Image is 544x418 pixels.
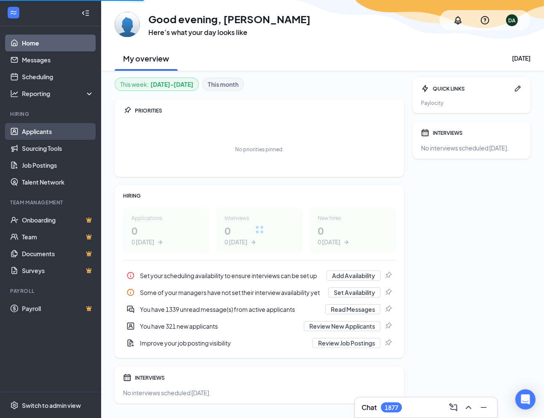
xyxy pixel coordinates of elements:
img: Dee Athwal [115,12,140,37]
a: PayrollCrown [22,300,94,317]
svg: ChevronUp [464,402,474,413]
svg: Notifications [453,15,463,25]
a: Scheduling [22,68,94,85]
h3: Chat [362,403,377,412]
svg: Pin [384,305,392,313]
div: Reporting [22,89,94,98]
svg: Info [126,271,135,280]
div: Improve your job posting visibility [123,335,396,351]
div: You have 321 new applicants [140,322,299,330]
button: Read Messages [325,304,381,314]
a: UserEntityYou have 321 new applicantsReview New ApplicantsPin [123,318,396,335]
svg: Pin [384,339,392,347]
svg: Pin [384,322,392,330]
div: 1877 [385,404,398,411]
button: ChevronUp [462,401,475,414]
svg: WorkstreamLogo [9,8,18,17]
svg: Pin [384,288,392,297]
button: Add Availability [327,271,381,281]
h3: Here’s what your day looks like [148,28,311,37]
div: [DATE] [512,54,531,62]
svg: Pin [384,271,392,280]
a: DocumentAddImprove your job posting visibilityReview Job PostingsPin [123,335,396,351]
svg: DoubleChatActive [126,305,135,313]
div: No interviews scheduled [DATE]. [123,389,396,397]
svg: DocumentAdd [126,339,135,347]
svg: Pin [123,106,131,115]
svg: Minimize [479,402,489,413]
div: HIRING [123,192,396,199]
button: Minimize [477,401,490,414]
button: Review New Applicants [304,321,381,331]
a: InfoSet your scheduling availability to ensure interviews can be set upAdd AvailabilityPin [123,267,396,284]
div: Some of your managers have not set their interview availability yet [123,284,396,301]
div: Team Management [10,199,92,206]
div: Set your scheduling availability to ensure interviews can be set up [140,271,322,280]
svg: ComposeMessage [448,402,458,413]
svg: UserEntity [126,322,135,330]
a: Applicants [22,123,94,140]
div: You have 321 new applicants [123,318,396,335]
a: InfoSome of your managers have not set their interview availability yetSet AvailabilityPin [123,284,396,301]
a: Messages [22,51,94,68]
svg: Collapse [81,9,90,17]
a: Job Postings [22,157,94,174]
div: You have 1339 unread message(s) from active applicants [123,301,396,318]
svg: QuestionInfo [480,15,490,25]
svg: Analysis [10,89,19,98]
div: Improve your job posting visibility [140,339,308,347]
div: You have 1339 unread message(s) from active applicants [140,305,320,313]
a: DocumentsCrown [22,245,94,262]
div: Payroll [10,287,92,295]
a: Home [22,35,94,51]
button: Review Job Postings [313,338,381,348]
svg: Settings [10,401,19,410]
a: Talent Network [22,174,94,190]
div: DA [509,17,516,24]
div: INTERVIEWS [433,129,522,137]
svg: Info [126,288,135,297]
a: Paylocity [421,99,522,107]
div: Set your scheduling availability to ensure interviews can be set up [123,267,396,284]
div: Open Intercom Messenger [515,389,536,410]
div: INTERVIEWS [135,374,396,381]
a: Sourcing Tools [22,140,94,157]
svg: Pen [514,84,522,93]
b: [DATE] - [DATE] [150,80,193,89]
div: Some of your managers have not set their interview availability yet [140,288,323,297]
a: SurveysCrown [22,262,94,279]
div: No priorities pinned. [235,146,284,153]
svg: Calendar [123,373,131,382]
div: This week : [120,80,193,89]
div: PRIORITIES [135,107,396,114]
h1: Good evening, [PERSON_NAME] [148,12,311,26]
a: OnboardingCrown [22,212,94,228]
div: Switch to admin view [22,401,81,410]
b: This month [208,80,239,89]
svg: Calendar [421,129,429,137]
div: Hiring [10,110,92,118]
div: No interviews scheduled [DATE]. [421,144,522,152]
h2: My overview [123,53,169,64]
a: DoubleChatActiveYou have 1339 unread message(s) from active applicantsRead MessagesPin [123,301,396,318]
div: QUICK LINKS [433,85,510,92]
button: Set Availability [328,287,381,297]
a: TeamCrown [22,228,94,245]
svg: Bolt [421,84,429,93]
button: ComposeMessage [447,401,460,414]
